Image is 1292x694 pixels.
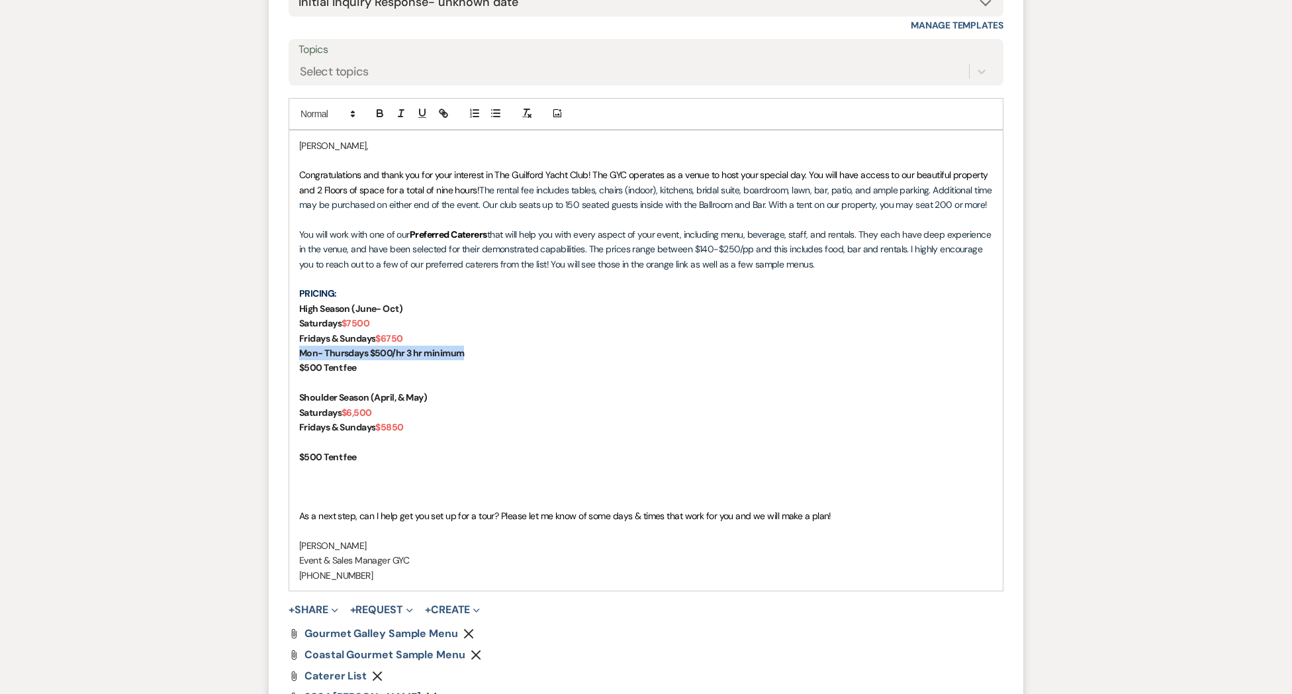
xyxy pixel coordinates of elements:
strong: Shoulder Season (April, & May) [299,391,427,403]
strong: $500 Tent fee [299,362,357,373]
strong: Preferred Caterers [410,228,487,240]
span: The rental fee includes tables, chairs (indoor), kitchens, bridal suite, boardroom, lawn, bar, pa... [299,184,993,211]
strong: Saturdays [299,317,342,329]
span: + [425,605,431,615]
span: Coastal Gourmet Sample Menu [304,648,465,662]
span: that will help you with every aspect of your event, including menu, beverage, staff, and rentals.... [299,228,993,270]
p: [PHONE_NUMBER] [299,568,993,583]
a: Manage Templates [911,19,1003,31]
button: Request [350,605,413,615]
p: [PERSON_NAME] [299,538,993,553]
button: Share [289,605,338,615]
a: Gourmet Galley Sample Menu [304,628,458,639]
strong: $6,500 [342,407,372,419]
strong: $5850 [375,421,403,433]
div: Select topics [300,63,369,81]
a: Coastal Gourmet Sample Menu [304,650,465,660]
span: + [350,605,356,615]
strong: Fridays & Sundays [299,332,375,344]
span: Congratulations and thank you for your interest in The Guilford Yacht Club! The GYC operates as a... [299,169,990,195]
span: + [289,605,295,615]
strong: Saturdays [299,407,342,419]
span: Gourmet Galley Sample Menu [304,626,458,640]
button: Create [425,605,480,615]
label: Topics [299,40,993,60]
span: You will work with one of our [299,228,410,240]
span: Caterer List [304,669,367,683]
span: As a next step, can I help get you set up for a tour? Please let me know of some days & times tha... [299,510,831,522]
p: Event & Sales Manager GYC [299,553,993,568]
p: [PERSON_NAME], [299,138,993,153]
strong: $6750 [375,332,402,344]
strong: PRICING: [299,287,337,299]
strong: Fridays & Sundays [299,421,375,433]
strong: High Season (June- Oct) [299,303,402,315]
strong: $500 Tent fee [299,451,357,463]
a: Caterer List [304,671,367,681]
strong: Mon- Thursdays $500/hr 3 hr minimum [299,347,464,359]
strong: $7500 [342,317,369,329]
